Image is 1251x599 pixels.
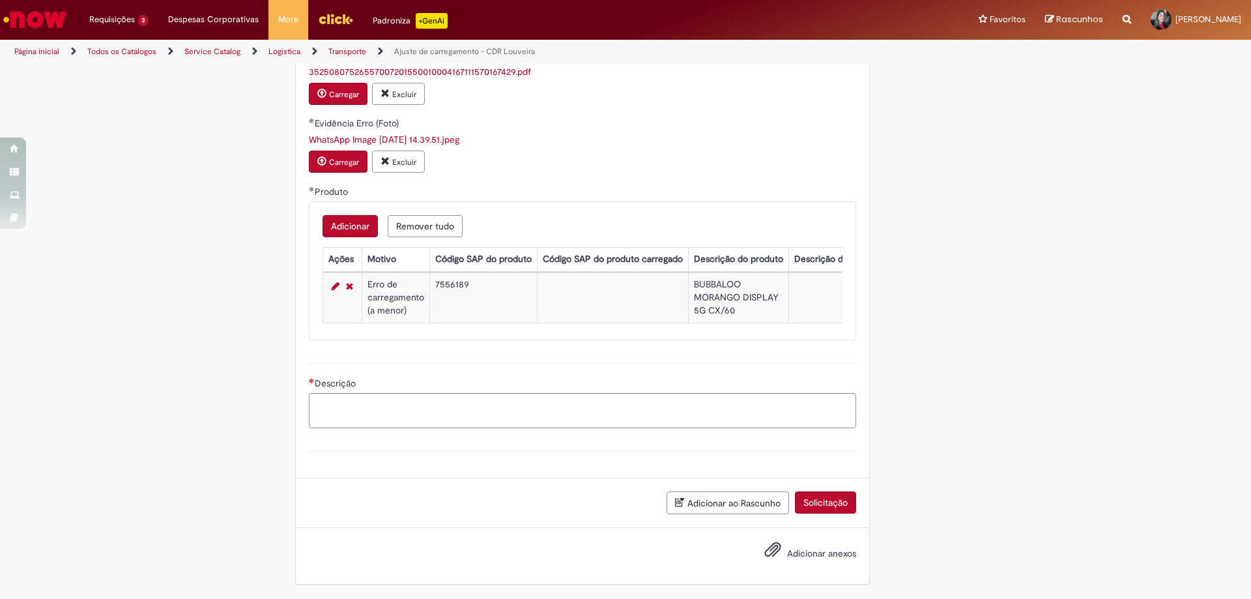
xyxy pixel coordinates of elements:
[429,272,537,323] td: 7556189
[1,7,68,33] img: ServiceNow
[309,83,367,105] button: Carregar anexo de PDF - Nota fiscal Required
[309,134,459,145] a: Download de WhatsApp Image 2025-08-29 at 14.39.51.jpeg
[323,215,378,237] button: Add a row for Produto
[688,247,788,271] th: Descrição do produto
[372,151,425,173] button: Excluir anexo WhatsApp Image 2025-08-29 at 14.39.51.jpeg
[309,378,315,383] span: Necessários
[388,215,463,237] button: Remove all rows for Produto
[416,13,448,29] p: +GenAi
[309,393,856,428] textarea: Descrição
[329,89,359,100] small: Carregar
[14,46,59,57] a: Página inicial
[309,151,367,173] button: Carregar anexo de Evidência Erro (Foto) Required
[137,15,149,26] span: 3
[309,186,315,192] span: Obrigatório Preenchido
[429,247,537,271] th: Código SAP do produto
[168,13,259,26] span: Despesas Corporativas
[323,247,362,271] th: Ações
[788,247,932,271] th: Descrição do produto carregado
[392,89,416,100] small: Excluir
[537,247,688,271] th: Código SAP do produto carregado
[315,186,351,197] span: Produto
[1056,13,1103,25] span: Rascunhos
[362,247,429,271] th: Motivo
[309,66,531,78] a: Download de 35250807526557007201550010004167111570167429.pdf
[329,157,359,168] small: Carregar
[343,278,356,294] a: Remover linha 1
[328,278,343,294] a: Editar Linha 1
[392,157,416,168] small: Excluir
[89,13,135,26] span: Requisições
[328,46,366,57] a: Transporte
[688,272,788,323] td: BUBBALOO MORANGO DISPLAY 5G CX/60
[795,491,856,514] button: Solicitação
[315,117,401,129] span: Evidência Erro (Foto)
[184,46,240,57] a: Service Catalog
[394,46,535,57] a: Ajuste de carregamento - CDR Louveira
[278,13,298,26] span: More
[372,83,425,105] button: Excluir anexo 35250807526557007201550010004167111570167429.pdf
[315,377,358,389] span: Descrição
[309,118,315,123] span: Obrigatório Preenchido
[268,46,300,57] a: Logistica
[373,13,448,29] div: Padroniza
[787,548,856,559] span: Adicionar anexos
[761,538,784,568] button: Adicionar anexos
[1175,14,1241,25] span: [PERSON_NAME]
[667,491,789,514] button: Adicionar ao Rascunho
[990,13,1026,26] span: Favoritos
[362,272,429,323] td: Erro de carregamento (a menor)
[10,40,824,64] ul: Trilhas de página
[1045,14,1103,26] a: Rascunhos
[318,9,353,29] img: click_logo_yellow_360x200.png
[87,46,156,57] a: Todos os Catálogos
